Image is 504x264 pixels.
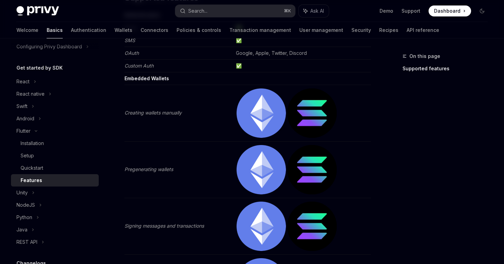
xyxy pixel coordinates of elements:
span: ⌘ K [284,8,291,14]
div: Unity [16,189,28,197]
div: Quickstart [21,164,43,172]
a: Transaction management [229,22,291,38]
a: Features [11,174,99,187]
div: Flutter [16,127,31,135]
img: ethereum.png [237,145,286,194]
img: dark logo [16,6,59,16]
div: NodeJS [16,201,35,209]
a: Security [351,22,371,38]
a: Supported features [403,63,493,74]
strong: Embedded Wallets [124,75,169,81]
button: Toggle dark mode [477,5,488,16]
span: Ask AI [310,8,324,14]
div: Installation [21,139,44,147]
em: Pregenerating wallets [124,166,173,172]
div: Swift [16,102,27,110]
div: Setup [21,152,34,160]
a: User management [299,22,343,38]
img: solana.png [287,202,337,251]
em: Creating wallets manually [124,110,182,116]
a: Setup [11,149,99,162]
div: React native [16,90,45,98]
div: Python [16,213,32,221]
a: Recipes [379,22,398,38]
a: Welcome [16,22,38,38]
img: solana.png [287,88,337,138]
a: Quickstart [11,162,99,174]
div: React [16,77,29,86]
h5: Get started by SDK [16,64,63,72]
em: Custom Auth [124,63,154,69]
em: OAuth [124,50,139,56]
span: Dashboard [434,8,460,14]
div: Features [21,176,42,184]
a: Dashboard [429,5,471,16]
em: SMS [124,37,135,43]
span: On this page [409,52,440,60]
a: Demo [380,8,393,14]
em: Signing messages and transactions [124,223,204,229]
a: Support [401,8,420,14]
button: Ask AI [299,5,329,17]
a: Wallets [115,22,132,38]
div: Search... [188,7,207,15]
img: ethereum.png [237,88,286,138]
a: Installation [11,137,99,149]
td: Google, Apple, Twitter, Discord [233,47,371,60]
img: ethereum.png [237,202,286,251]
div: REST API [16,238,37,246]
div: Android [16,115,34,123]
td: ✅ [233,60,371,72]
button: Search...⌘K [175,5,295,17]
a: Authentication [71,22,106,38]
a: API reference [407,22,439,38]
a: Basics [47,22,63,38]
a: Connectors [141,22,168,38]
div: Java [16,226,27,234]
td: ✅ [233,34,371,47]
a: Policies & controls [177,22,221,38]
img: solana.png [287,145,337,194]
